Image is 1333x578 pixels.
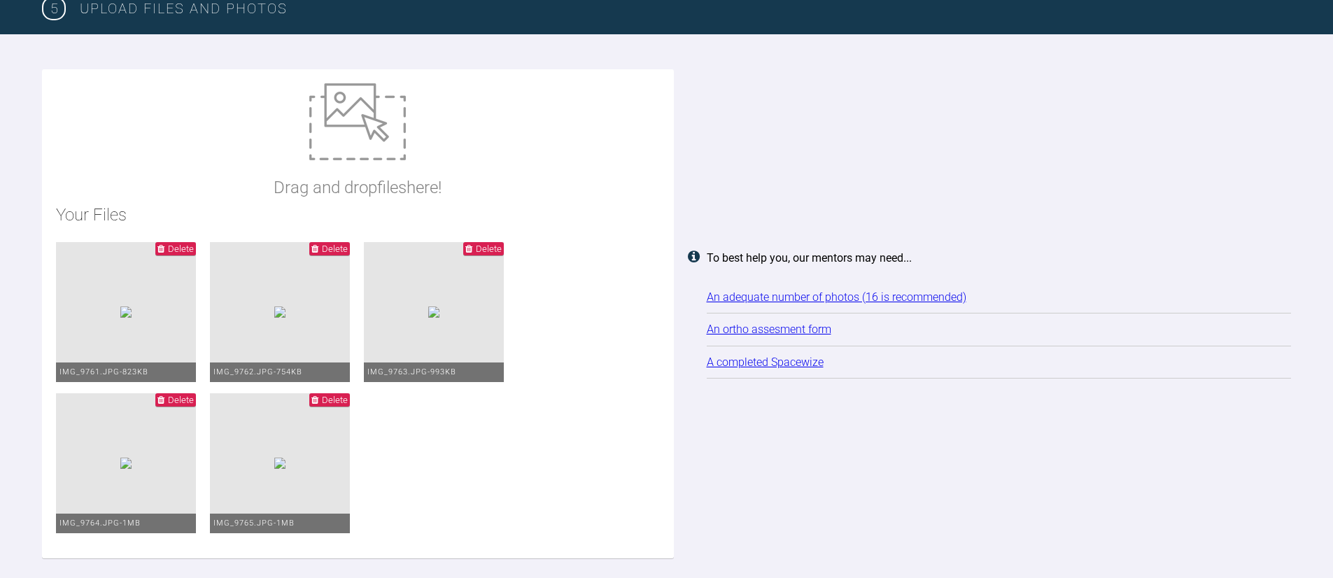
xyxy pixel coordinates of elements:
img: ff04d96b-c721-497c-9fa7-3c4c9bc2c21e [120,458,132,469]
span: Delete [168,244,194,254]
strong: To best help you, our mentors may need... [707,251,912,265]
span: IMG_9761.jpg - 823KB [59,367,148,376]
span: Delete [322,244,348,254]
p: Drag and drop files here! [274,174,442,201]
h2: Your Files [56,202,660,228]
a: A completed Spacewize [707,355,824,369]
span: IMG_9762.jpg - 754KB [213,367,302,376]
img: 9d2b9b69-d826-4d1a-8a4d-5e6cecca01bf [120,306,132,318]
img: 5210a047-f82d-4618-9e08-fa0ad2951047 [274,306,285,318]
span: IMG_9764.jpg - 1MB [59,519,141,528]
img: 301d6def-8d99-45bd-ba71-b7abeb3495a5 [428,306,439,318]
img: 2beeb0a7-7800-4cec-afbe-c7d41361ef78 [274,458,285,469]
span: IMG_9763.jpg - 993KB [367,367,456,376]
span: Delete [476,244,502,254]
a: An ortho assesment form [707,323,831,336]
span: IMG_9765.jpg - 1MB [213,519,295,528]
a: An adequate number of photos (16 is recommended) [707,290,966,304]
span: Delete [168,395,194,405]
span: Delete [322,395,348,405]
